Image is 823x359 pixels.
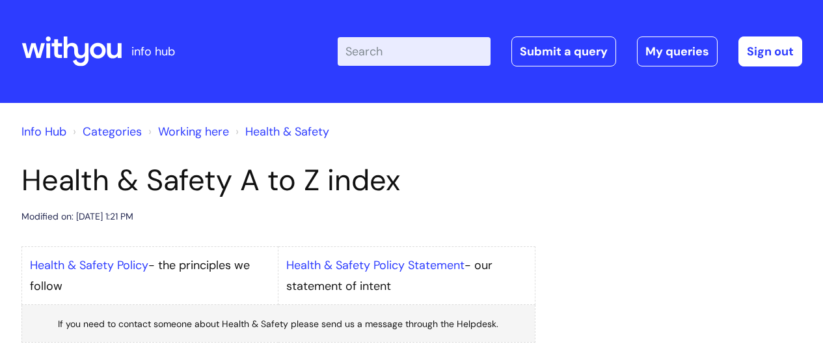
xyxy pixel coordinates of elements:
a: Categories [83,124,142,139]
span: If you need to contact someone about Health & Safety please send us a message through the Helpdesk. [58,318,498,330]
td: - our statement of intent [278,246,535,305]
h1: Health & Safety A to Z index [21,163,535,198]
li: Solution home [70,121,142,142]
a: Health & Safety Policy Statement [286,257,465,273]
input: Search [338,37,491,66]
div: | - [338,36,802,66]
a: My queries [637,36,718,66]
li: Working here [145,121,229,142]
div: Modified on: [DATE] 1:21 PM [21,208,133,225]
a: Health & Safety Policy [30,257,148,273]
li: Health & Safety [232,121,329,142]
a: Health & Safety [245,124,329,139]
p: info hub [131,41,175,62]
a: Submit a query [511,36,616,66]
a: Working here [158,124,229,139]
a: Info Hub [21,124,66,139]
a: Sign out [738,36,802,66]
td: - the principles we follow [21,246,278,305]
